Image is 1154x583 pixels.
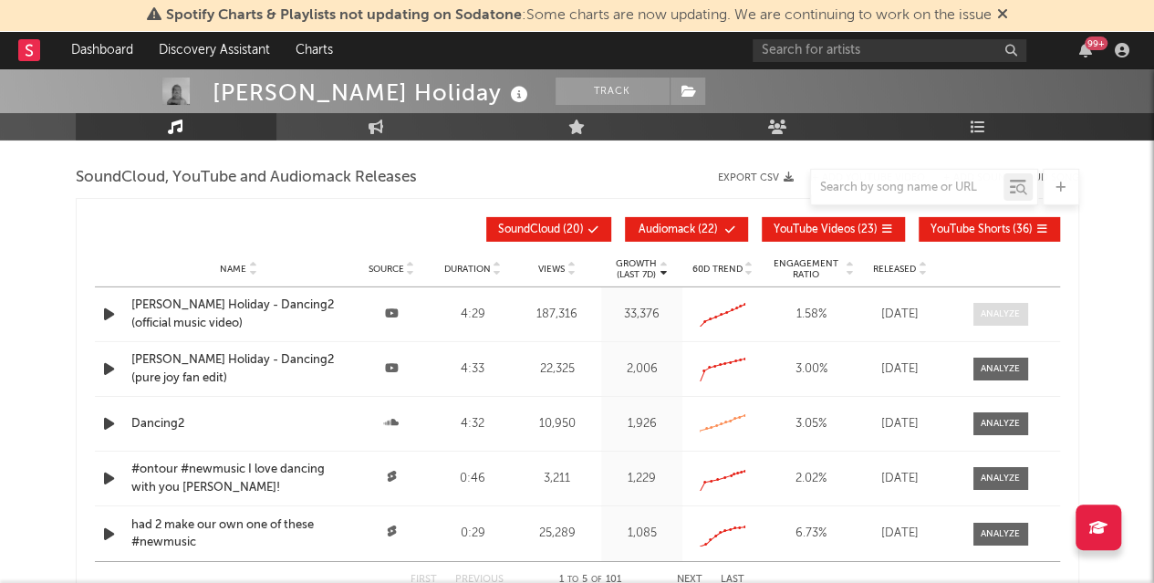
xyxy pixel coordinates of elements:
span: Name [220,264,246,275]
div: 25,289 [517,525,597,543]
button: Track [556,78,670,105]
div: 22,325 [517,360,597,379]
div: [DATE] [864,470,937,488]
span: Audiomack [639,224,695,235]
span: Engagement Ratio [768,258,844,280]
button: SoundCloud(20) [486,217,611,242]
a: #ontour #newmusic I love dancing with you [PERSON_NAME]! [131,461,347,496]
span: Released [873,264,916,275]
a: Discovery Assistant [146,32,283,68]
button: Audiomack(22) [625,217,748,242]
div: [DATE] [864,360,937,379]
span: SoundCloud [498,224,560,235]
div: 2,006 [606,360,678,379]
span: YouTube Shorts [930,224,1010,235]
p: Growth [616,258,657,269]
div: [DATE] [864,525,937,543]
span: 60D Trend [692,264,743,275]
div: 1,926 [606,415,678,433]
span: Views [538,264,565,275]
div: [PERSON_NAME] Holiday [213,78,533,108]
input: Search by song name or URL [811,181,1003,195]
a: Dashboard [58,32,146,68]
div: [DATE] [864,306,937,324]
p: (Last 7d) [616,269,657,280]
div: 3.05 % [768,415,855,433]
div: 10,950 [517,415,597,433]
span: Duration [443,264,490,275]
span: ( 23 ) [774,224,878,235]
div: 99 + [1085,36,1107,50]
button: YouTube Shorts(36) [919,217,1060,242]
div: [DATE] [864,415,937,433]
a: had 2 make our own one of these #newmusic [131,516,347,552]
div: 1,229 [606,470,678,488]
div: 3.00 % [768,360,855,379]
a: [PERSON_NAME] Holiday - Dancing2 (pure joy fan edit) [131,351,347,387]
span: Dismiss [997,8,1008,23]
div: 3,211 [517,470,597,488]
div: 6.73 % [768,525,855,543]
div: 2.02 % [768,470,855,488]
div: 1.58 % [768,306,855,324]
div: 0:46 [437,470,509,488]
a: Dancing2 [131,415,347,433]
button: YouTube Videos(23) [762,217,905,242]
button: 99+ [1079,43,1092,57]
div: 33,376 [606,306,678,324]
a: Charts [283,32,346,68]
div: 4:32 [437,415,509,433]
div: 187,316 [517,306,597,324]
span: : Some charts are now updating. We are continuing to work on the issue [166,8,992,23]
span: Source [369,264,404,275]
span: ( 36 ) [930,224,1033,235]
input: Search for artists [753,39,1026,62]
div: 0:29 [437,525,509,543]
div: 4:33 [437,360,509,379]
span: ( 22 ) [637,224,721,235]
div: 1,085 [606,525,678,543]
span: SoundCloud, YouTube and Audiomack Releases [76,167,417,189]
span: YouTube Videos [774,224,855,235]
div: 4:29 [437,306,509,324]
span: Spotify Charts & Playlists not updating on Sodatone [166,8,522,23]
a: [PERSON_NAME] Holiday - Dancing2 (official music video) [131,297,347,332]
span: ( 20 ) [498,224,584,235]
